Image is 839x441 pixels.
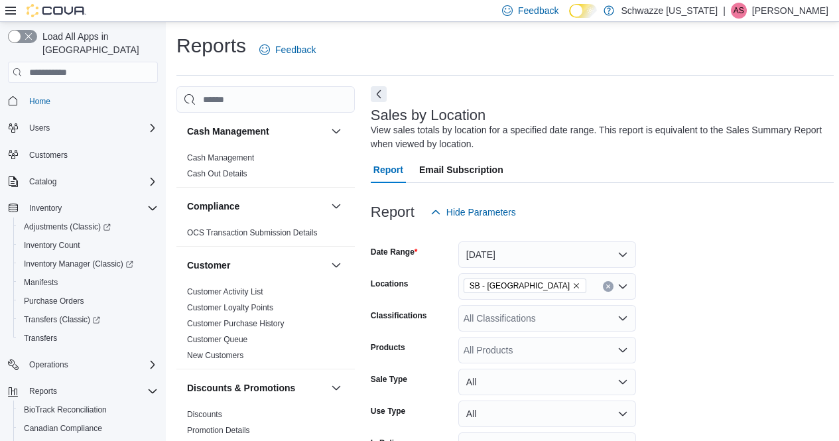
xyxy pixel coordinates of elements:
span: Dark Mode [569,18,570,19]
h3: Compliance [187,200,239,213]
img: Cova [27,4,86,17]
button: Clear input [603,281,613,292]
button: Open list of options [617,345,628,355]
button: Purchase Orders [13,292,163,310]
button: Discounts & Promotions [187,381,326,395]
span: Canadian Compliance [19,420,158,436]
div: Compliance [176,225,355,246]
span: Operations [29,359,68,370]
a: Customers [24,147,73,163]
span: Home [24,92,158,109]
span: Inventory Count [24,240,80,251]
h3: Cash Management [187,125,269,138]
button: [DATE] [458,241,636,268]
button: Inventory [3,199,163,218]
span: Manifests [24,277,58,288]
span: Customer Activity List [187,286,263,297]
span: Inventory [29,203,62,214]
button: Cash Management [328,123,344,139]
button: Open list of options [617,313,628,324]
label: Products [371,342,405,353]
button: Reports [3,382,163,401]
a: Cash Management [187,153,254,162]
a: OCS Transaction Submission Details [187,228,318,237]
button: Compliance [187,200,326,213]
label: Locations [371,279,409,289]
span: BioTrack Reconciliation [24,405,107,415]
button: Customers [3,145,163,164]
span: Purchase Orders [19,293,158,309]
button: Canadian Compliance [13,419,163,438]
button: Operations [3,355,163,374]
button: Customer [328,257,344,273]
button: Discounts & Promotions [328,380,344,396]
div: Cash Management [176,150,355,187]
span: SB - Longmont [464,279,586,293]
p: Schwazze [US_STATE] [621,3,718,19]
button: Open list of options [617,281,628,292]
a: New Customers [187,351,243,360]
h3: Report [371,204,415,220]
span: Customers [29,150,68,160]
a: Manifests [19,275,63,290]
a: Canadian Compliance [19,420,107,436]
div: View sales totals by location for a specified date range. This report is equivalent to the Sales ... [371,123,827,151]
span: Transfers [19,330,158,346]
button: Inventory [24,200,67,216]
span: Inventory Manager (Classic) [24,259,133,269]
button: Users [3,119,163,137]
span: Transfers [24,333,57,344]
button: Transfers [13,329,163,347]
h3: Customer [187,259,230,272]
span: Inventory Manager (Classic) [19,256,158,272]
label: Sale Type [371,374,407,385]
label: Use Type [371,406,405,416]
div: Customer [176,284,355,369]
span: Home [29,96,50,107]
span: Catalog [24,174,158,190]
a: Transfers (Classic) [13,310,163,329]
h3: Sales by Location [371,107,486,123]
button: Inventory Count [13,236,163,255]
span: Catalog [29,176,56,187]
span: Reports [24,383,158,399]
h1: Reports [176,32,246,59]
button: Cash Management [187,125,326,138]
a: Promotion Details [187,426,250,435]
span: Email Subscription [419,157,503,183]
button: Remove SB - Longmont from selection in this group [572,282,580,290]
span: Users [29,123,50,133]
button: Home [3,91,163,110]
button: Customer [187,259,326,272]
a: Customer Purchase History [187,319,285,328]
span: Promotion Details [187,425,250,436]
button: All [458,369,636,395]
span: Users [24,120,158,136]
label: Date Range [371,247,418,257]
span: Transfers (Classic) [19,312,158,328]
a: Customer Loyalty Points [187,303,273,312]
button: Catalog [3,172,163,191]
span: Inventory Count [19,237,158,253]
a: Home [24,94,56,109]
span: Adjustments (Classic) [19,219,158,235]
a: Adjustments (Classic) [19,219,116,235]
span: Customers [24,147,158,163]
button: Next [371,86,387,102]
button: Reports [24,383,62,399]
span: Manifests [19,275,158,290]
span: New Customers [187,350,243,361]
span: Customer Queue [187,334,247,345]
span: Load All Apps in [GEOGRAPHIC_DATA] [37,30,158,56]
span: AS [734,3,744,19]
a: Feedback [254,36,321,63]
button: Operations [24,357,74,373]
span: Inventory [24,200,158,216]
a: Cash Out Details [187,169,247,178]
span: Feedback [518,4,558,17]
a: BioTrack Reconciliation [19,402,112,418]
span: Customer Loyalty Points [187,302,273,313]
p: [PERSON_NAME] [752,3,828,19]
a: Inventory Manager (Classic) [19,256,139,272]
